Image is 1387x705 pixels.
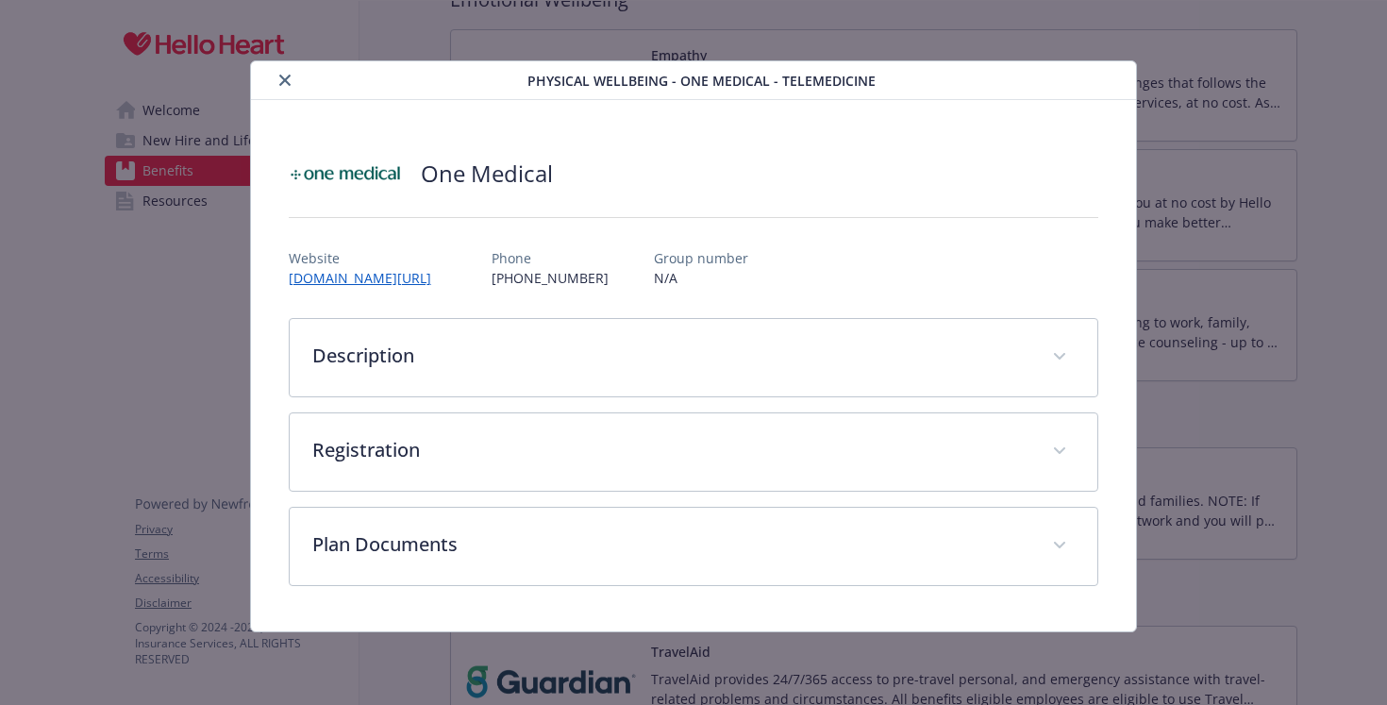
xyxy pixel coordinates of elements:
p: Phone [492,248,609,268]
div: Registration [290,413,1098,491]
div: details for plan Physical Wellbeing - One Medical - TeleMedicine [139,60,1248,632]
p: N/A [654,268,748,288]
span: Physical Wellbeing - One Medical - TeleMedicine [527,71,876,91]
a: [DOMAIN_NAME][URL] [289,269,446,287]
img: One Medical [289,145,402,202]
p: [PHONE_NUMBER] [492,268,609,288]
p: Group number [654,248,748,268]
div: Plan Documents [290,508,1098,585]
h2: One Medical [421,158,553,190]
p: Website [289,248,446,268]
div: Description [290,319,1098,396]
p: Plan Documents [312,530,1030,559]
p: Description [312,342,1030,370]
p: Registration [312,436,1030,464]
button: close [274,69,296,92]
